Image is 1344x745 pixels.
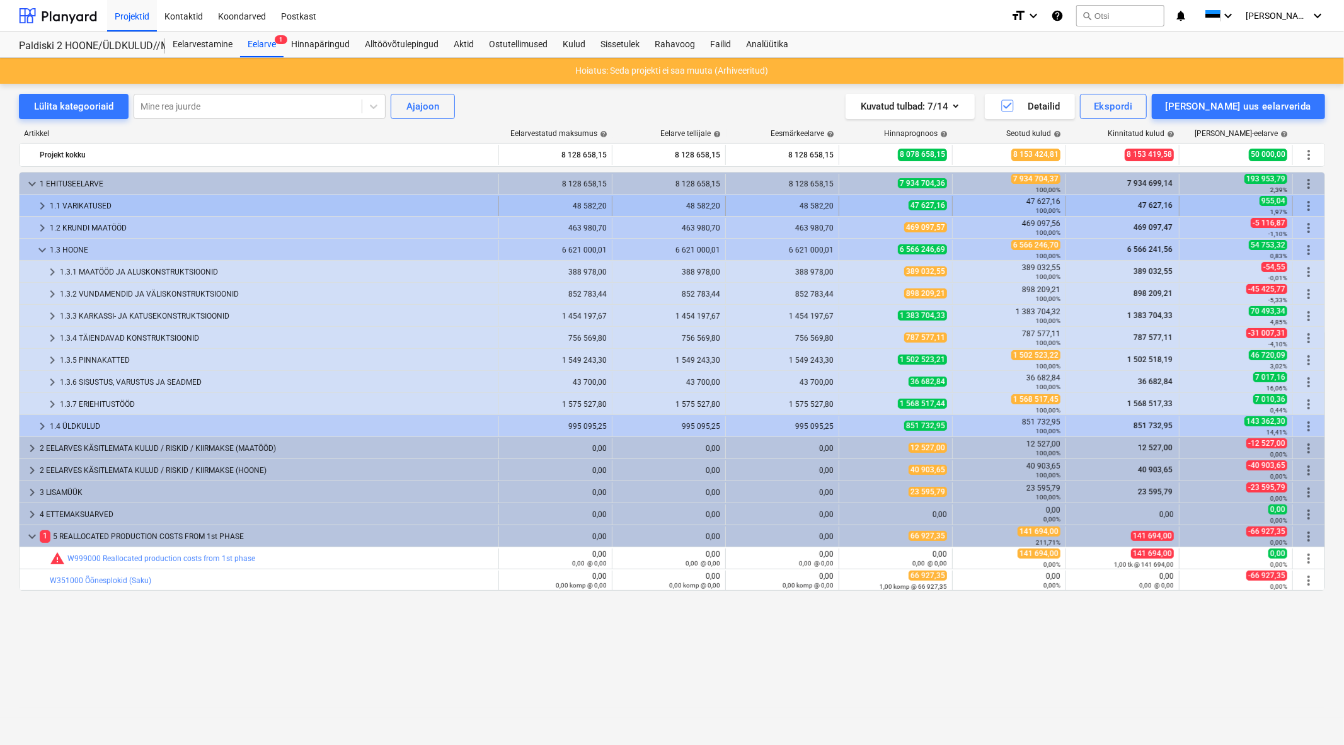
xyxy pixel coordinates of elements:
[1131,549,1174,559] span: 141 694,00
[1137,443,1174,452] span: 12 527,00
[1076,5,1164,26] button: Otsi
[40,482,493,503] div: 3 LISAMÜÜK
[1080,94,1146,119] button: Ekspordi
[731,488,834,497] div: 0,00
[1036,295,1060,302] small: 100,00%
[1126,245,1174,254] span: 6 566 241,56
[1137,377,1174,386] span: 36 682,84
[1301,176,1316,191] span: Rohkem tegevusi
[284,32,357,57] div: Hinnapäringud
[35,419,50,434] span: keyboard_arrow_right
[1261,262,1287,272] span: -54,55
[1036,539,1060,546] small: 211,71%
[25,485,40,500] span: keyboard_arrow_right
[1244,174,1287,184] span: 193 953,79
[647,32,703,57] a: Rahavoog
[660,129,721,138] div: Eelarve tellijale
[958,263,1060,281] div: 389 032,55
[19,129,500,138] div: Artikkel
[50,416,493,436] div: 1.4 ÜLDKULUD
[731,246,834,254] div: 6 621 000,01
[40,530,50,542] span: 1
[1301,375,1316,390] span: Rohkem tegevusi
[617,268,720,276] div: 388 978,00
[1036,207,1060,214] small: 100,00%
[617,532,720,541] div: 0,00
[731,334,834,343] div: 756 569,80
[240,32,284,57] a: Eelarve1
[1301,397,1316,412] span: Rohkem tegevusi
[60,262,493,282] div: 1.3.1 MAATÖÖD JA ALUSKONSTRUKTSIOONID
[1301,198,1316,213] span: Rohkem tegevusi
[1132,421,1174,430] span: 851 732,95
[1132,289,1174,298] span: 898 209,21
[1036,229,1060,236] small: 100,00%
[898,310,947,321] span: 1 383 704,33
[1246,571,1287,581] span: -66 927,35
[1270,473,1287,480] small: 0,00%
[617,444,720,453] div: 0,00
[1268,341,1287,348] small: -4,10%
[406,98,439,115] div: Ajajoon
[703,32,738,57] div: Failid
[504,224,607,232] div: 463 980,70
[60,350,493,370] div: 1.3.5 PINNAKATTED
[1011,394,1060,404] span: 1 568 517,45
[45,397,60,412] span: keyboard_arrow_right
[617,422,720,431] div: 995 095,25
[1270,495,1287,502] small: 0,00%
[35,242,50,258] span: keyboard_arrow_down
[958,462,1060,479] div: 40 903,65
[1036,317,1060,324] small: 100,00%
[504,488,607,497] div: 0,00
[1278,130,1288,138] span: help
[1018,526,1060,537] span: 141 694,00
[1126,355,1174,364] span: 1 502 518,19
[45,264,60,280] span: keyboard_arrow_right
[1270,517,1287,524] small: 0,00%
[1301,309,1316,324] span: Rohkem tegevusi
[1301,485,1316,500] span: Rohkem tegevusi
[1301,551,1316,566] span: Rohkem tegevusi
[1051,130,1061,138] span: help
[1152,94,1325,119] button: [PERSON_NAME] uus eelarverida
[1270,319,1287,326] small: 4,85%
[1011,174,1060,184] span: 7 934 704,37
[35,198,50,213] span: keyboard_arrow_right
[1006,129,1061,138] div: Seotud kulud
[1137,201,1174,210] span: 47 627,16
[1301,220,1316,236] span: Rohkem tegevusi
[617,356,720,365] div: 1 549 243,30
[1301,507,1316,522] span: Rohkem tegevusi
[1011,350,1060,360] span: 1 502 523,22
[1082,11,1092,21] span: search
[593,32,647,57] a: Sissetulek
[510,129,607,138] div: Eelarvestatud maksumus
[1301,264,1316,280] span: Rohkem tegevusi
[738,32,796,57] div: Analüütika
[824,130,834,138] span: help
[504,268,607,276] div: 388 978,00
[617,466,720,475] div: 0,00
[1126,179,1174,188] span: 7 934 699,14
[731,202,834,210] div: 48 582,20
[40,438,493,458] div: 2 EELARVES KÄSITLEMATA KULUD / RISKID / KIIRMAKSE (MAATÖÖD)
[1301,441,1316,456] span: Rohkem tegevusi
[898,178,947,188] span: 7 934 704,36
[1301,147,1316,162] span: Rohkem tegevusi
[1137,487,1174,496] span: 23 595,79
[504,466,607,475] div: 0,00
[504,532,607,541] div: 0,00
[1249,240,1287,250] span: 54 753,32
[1246,482,1287,492] span: -23 595,79
[731,290,834,299] div: 852 783,44
[357,32,446,57] div: Alltöövõtulepingud
[1114,561,1174,568] small: 1,00 tk @ 141 694,00
[25,507,40,522] span: keyboard_arrow_right
[1071,510,1174,519] div: 0,00
[25,463,40,478] span: keyboard_arrow_right
[909,443,947,453] span: 12 527,00
[958,219,1060,237] div: 469 097,56
[446,32,481,57] div: Aktid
